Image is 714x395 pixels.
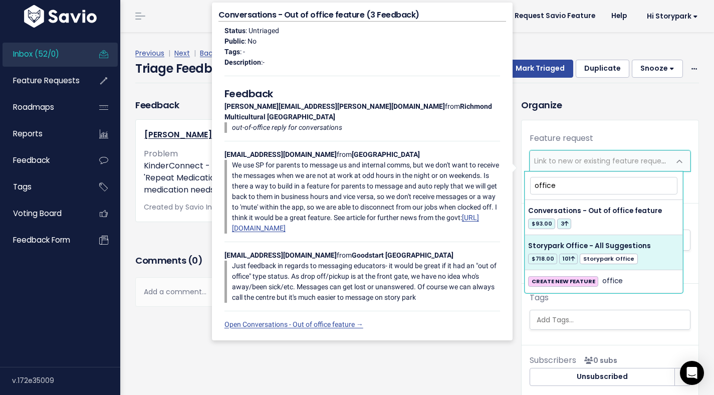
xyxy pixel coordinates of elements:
a: Feedback form [3,229,83,252]
h4: Triage Feedback [135,60,242,78]
span: Created by Savio Intercom Bot on | [144,202,394,212]
span: 101 [559,254,578,264]
a: Roadmaps [3,96,83,119]
span: Roadmaps [13,102,54,112]
span: $93.00 [528,219,555,229]
div: : Untriaged : No : - : from from from [218,22,506,334]
label: Feature request [530,132,593,144]
strong: [EMAIL_ADDRESS][DOMAIN_NAME] [224,251,337,259]
h4: Conversations - Out of office feature (3 Feedback) [218,9,506,22]
span: Conversations - Out of office feature [528,206,662,216]
span: 3 [557,219,571,229]
span: Subscribers [530,354,576,366]
h5: Feedback [224,86,500,101]
a: Tags [3,175,83,199]
button: Unsubscribed [530,368,675,386]
span: Storypark Office - All Suggestions [528,241,651,251]
a: Feature Requests [3,69,83,92]
span: Feedback form [13,235,70,245]
span: <p><strong>Subscribers</strong><br><br> No subscribers yet<br> </p> [580,355,617,365]
div: v.172e35009 [12,367,120,393]
a: Inbox (52/0) [3,43,83,66]
span: Feature Requests [13,75,80,86]
a: [PERSON_NAME] [144,129,212,140]
span: | [192,48,198,58]
span: Tags [13,181,32,192]
h3: Feedback [135,98,179,112]
span: Link to new or existing feature request... [534,156,672,166]
span: Problem [144,148,178,159]
strong: Goodstart [GEOGRAPHIC_DATA] [352,251,453,259]
strong: Public [224,37,245,45]
input: Add Tags... [533,315,690,325]
a: Previous [135,48,164,58]
strong: [EMAIL_ADDRESS][DOMAIN_NAME] [224,150,337,158]
span: Reports [13,128,43,139]
span: | [166,48,172,58]
p: Just feedback in regards to messaging educators- it would be great if it had an "out of office" t... [232,261,500,303]
a: Help [603,9,635,24]
span: Feedback [13,155,50,165]
div: Add a comment... [135,277,490,307]
a: Feedback [3,149,83,172]
a: Request Savio Feature [507,9,603,24]
strong: [GEOGRAPHIC_DATA] [352,150,420,158]
span: Inbox (52/0) [13,49,59,59]
a: Voting Board [3,202,83,225]
span: Hi Storypark [647,13,698,20]
strong: Richmond Multicultural [GEOGRAPHIC_DATA] [224,102,492,121]
span: office [602,275,623,287]
button: Duplicate [576,60,629,78]
button: Mark Triaged [507,60,573,78]
a: [URL][DOMAIN_NAME] [232,214,479,232]
h3: Comments ( ) [135,254,490,268]
a: Hi Storypark [635,9,706,24]
span: Storypark Office [580,254,637,264]
p: KinderConnect - in prescribed and non prescribed medication forms, adding a 'Repeat Medication' b... [144,160,481,196]
strong: CREATE NEW FEATURE [532,277,595,285]
a: Next [174,48,190,58]
img: logo-white.9d6f32f41409.svg [22,5,99,28]
a: Open Conversations - Out of office feature → [224,320,363,328]
h3: Organize [521,98,699,112]
button: Snooze [632,60,683,78]
em: out-of-office reply for conversations [232,123,342,131]
p: We use SP for parents to message us and internal comms, but we don't want to receive the messages... [232,160,500,234]
span: $718.00 [528,254,557,264]
strong: Description [224,58,261,66]
strong: [PERSON_NAME][EMAIL_ADDRESS][PERSON_NAME][DOMAIN_NAME] [224,102,445,110]
span: - [263,58,265,66]
div: Open Intercom Messenger [680,361,704,385]
strong: Tags [224,48,240,56]
span: Voting Board [13,208,62,219]
span: 0 [192,254,198,267]
a: Back [200,48,216,58]
strong: Status [224,27,246,35]
label: Tags [530,292,549,304]
a: Reports [3,122,83,145]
